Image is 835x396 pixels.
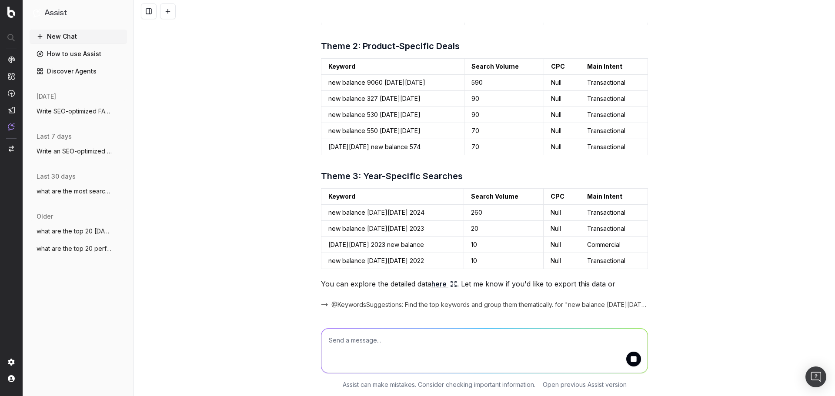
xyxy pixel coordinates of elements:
td: Null [544,139,580,155]
td: 70 [464,139,544,155]
img: Assist [33,9,41,17]
button: New Chat [30,30,127,43]
td: 10 [464,253,543,269]
td: Null [543,253,580,269]
div: Open Intercom Messenger [805,366,826,387]
img: Botify logo [7,7,15,18]
td: new balance 9060 [DATE][DATE] [321,75,464,91]
td: Transactional [580,205,648,221]
span: Write SEO-optimized FAQs (5 questions) f [37,107,113,116]
img: Intelligence [8,73,15,80]
td: Transactional [580,221,648,237]
img: Analytics [8,56,15,63]
td: 90 [464,91,544,107]
span: last 7 days [37,132,72,141]
span: what are the most searched for womenswea [37,187,113,196]
h3: Theme 3: Year-Specific Searches [321,169,648,183]
td: Transactional [580,75,648,91]
span: last 30 days [37,172,76,181]
a: Discover Agents [30,64,127,78]
img: Switch project [9,146,14,152]
td: Transactional [580,107,648,123]
td: Null [544,75,580,91]
td: 590 [464,75,544,91]
img: Studio [8,106,15,113]
a: How to use Assist [30,47,127,61]
span: [DATE] [37,92,56,101]
td: Main Intent [580,189,648,205]
span: what are the top 20 [DATE][DATE] keyword [37,227,113,236]
td: Transactional [580,139,648,155]
td: new balance [DATE][DATE] 2023 [321,221,464,237]
td: new balance 550 [DATE][DATE] [321,123,464,139]
td: CPC [544,59,580,75]
td: new balance [DATE][DATE] 2022 [321,253,464,269]
td: Keyword [321,59,464,75]
td: Null [544,107,580,123]
td: Search Volume [464,59,544,75]
td: Null [543,221,580,237]
td: CPC [543,189,580,205]
span: Write an SEO-optimized FAQs around black [37,147,113,156]
a: here [431,278,457,290]
td: 10 [464,237,543,253]
button: Write an SEO-optimized FAQs around black [30,144,127,158]
img: Activation [8,90,15,97]
img: Assist [8,123,15,130]
p: You can explore the detailed data . Let me know if you'd like to export this data or [321,278,648,290]
button: Write SEO-optimized FAQs (5 questions) f [30,104,127,118]
td: Transactional [580,91,648,107]
img: My account [8,375,15,382]
td: new balance 327 [DATE][DATE] [321,91,464,107]
a: Open previous Assist version [543,380,627,389]
td: new balance [DATE][DATE] 2024 [321,205,464,221]
td: Null [543,205,580,221]
td: Null [543,237,580,253]
td: Transactional [580,253,648,269]
span: @KeywordsSuggestions: Find the top keywords and group them thematically. for "new balance [DATE][... [331,300,648,309]
h3: Theme 2: Product-Specific Deals [321,39,648,53]
td: Search Volume [464,189,543,205]
td: Transactional [580,123,648,139]
td: [DATE][DATE] new balance 574 [321,139,464,155]
td: Null [544,91,580,107]
td: [DATE][DATE] 2023 new balance [321,237,464,253]
td: Commercial [580,237,648,253]
span: what are the top 20 performing category [37,244,113,253]
span: older [37,212,53,221]
td: 90 [464,107,544,123]
td: 260 [464,205,543,221]
button: what are the most searched for womenswea [30,184,127,198]
td: Null [544,123,580,139]
td: new balance 530 [DATE][DATE] [321,107,464,123]
td: 20 [464,221,543,237]
button: what are the top 20 [DATE][DATE] keyword [30,224,127,238]
button: what are the top 20 performing category [30,242,127,256]
p: Assist can make mistakes. Consider checking important information. [343,380,535,389]
button: Assist [33,7,124,19]
h1: Assist [44,7,67,19]
td: Keyword [321,189,464,205]
td: Main Intent [580,59,648,75]
button: @KeywordsSuggestions: Find the top keywords and group them thematically. for "new balance [DATE][... [321,300,648,309]
img: Setting [8,359,15,366]
td: 70 [464,123,544,139]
